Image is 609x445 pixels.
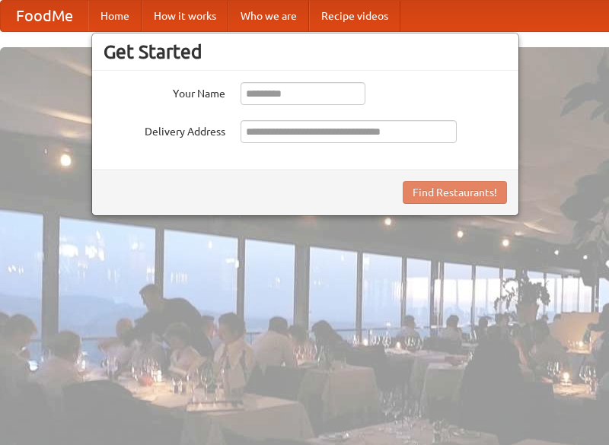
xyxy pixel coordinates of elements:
button: Find Restaurants! [403,181,507,204]
label: Delivery Address [104,120,225,139]
a: Who we are [228,1,309,31]
a: How it works [142,1,228,31]
h3: Get Started [104,40,507,63]
label: Your Name [104,82,225,101]
a: Home [88,1,142,31]
a: Recipe videos [309,1,400,31]
a: FoodMe [1,1,88,31]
